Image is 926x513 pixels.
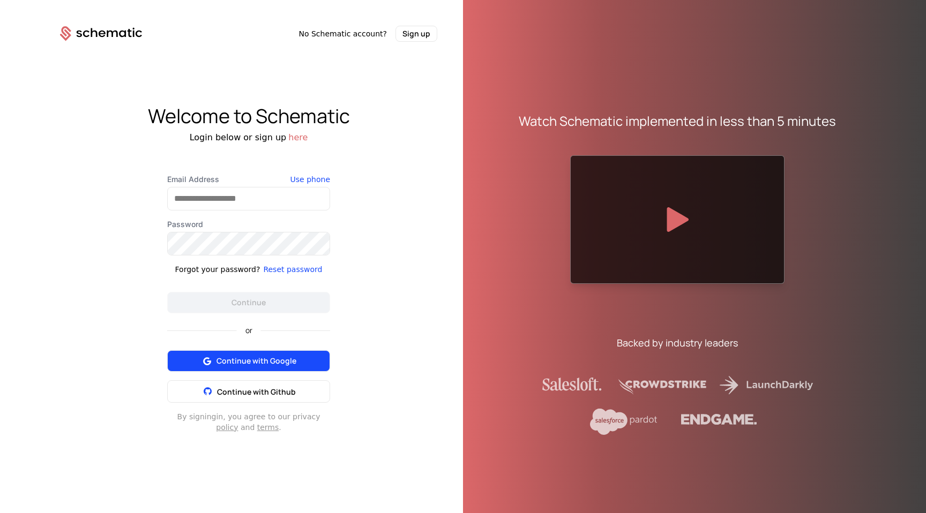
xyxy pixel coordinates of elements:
button: Sign up [395,26,437,42]
div: Login below or sign up [34,131,463,144]
span: No Schematic account? [298,28,387,39]
div: Backed by industry leaders [617,335,738,350]
label: Email Address [167,174,330,185]
a: terms [257,423,279,432]
span: Continue with Google [216,356,296,366]
button: Continue with Github [167,380,330,403]
button: here [288,131,308,144]
a: policy [216,423,238,432]
div: Forgot your password? [175,264,260,275]
button: Continue [167,292,330,313]
button: Reset password [263,264,322,275]
button: Use phone [290,174,330,185]
button: Continue with Google [167,350,330,372]
div: By signing in , you agree to our privacy and . [167,411,330,433]
span: Continue with Github [217,387,296,397]
div: Watch Schematic implemented in less than 5 minutes [519,112,836,130]
span: or [237,327,261,334]
div: Welcome to Schematic [34,105,463,127]
label: Password [167,219,330,230]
